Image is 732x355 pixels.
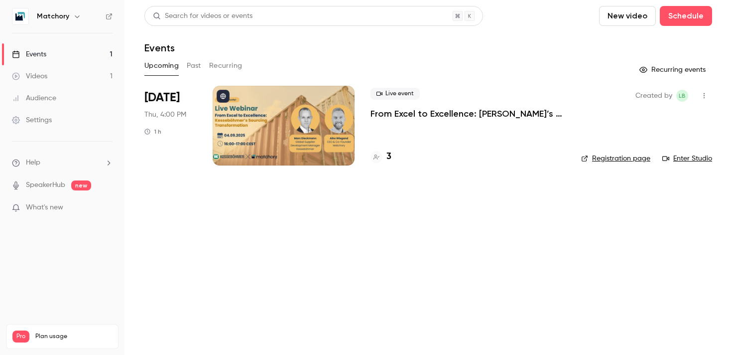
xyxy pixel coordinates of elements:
span: Plan usage [35,333,112,341]
span: Pro [12,331,29,343]
span: Created by [635,90,672,102]
img: Matchory [12,8,28,24]
button: Past [187,58,201,74]
span: Help [26,158,40,168]
iframe: Noticeable Trigger [101,203,113,212]
div: Events [12,49,46,59]
span: Live event [370,88,420,100]
span: What's new [26,202,63,213]
button: Schedule [660,6,712,26]
span: [DATE] [144,90,180,106]
a: SpeakerHub [26,180,65,190]
button: Recurring events [635,62,712,78]
a: Enter Studio [662,154,712,164]
a: 3 [370,150,391,164]
h1: Events [144,42,175,54]
div: Videos [12,71,47,81]
div: Settings [12,115,52,125]
span: Thu, 4:00 PM [144,110,186,120]
a: From Excel to Excellence: [PERSON_NAME]’s Sourcing Transformation [370,108,565,120]
h4: 3 [386,150,391,164]
li: help-dropdown-opener [12,158,113,168]
div: 1 h [144,128,161,136]
span: LB [679,90,686,102]
a: Registration page [581,154,650,164]
div: Search for videos or events [153,11,252,21]
button: New video [599,6,656,26]
div: Audience [12,93,56,103]
button: Recurring [209,58,243,74]
span: Laura Banciu [676,90,688,102]
h6: Matchory [37,11,69,21]
span: new [71,180,91,190]
div: Sep 4 Thu, 4:00 PM (Europe/Berlin) [144,86,197,166]
button: Upcoming [144,58,179,74]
